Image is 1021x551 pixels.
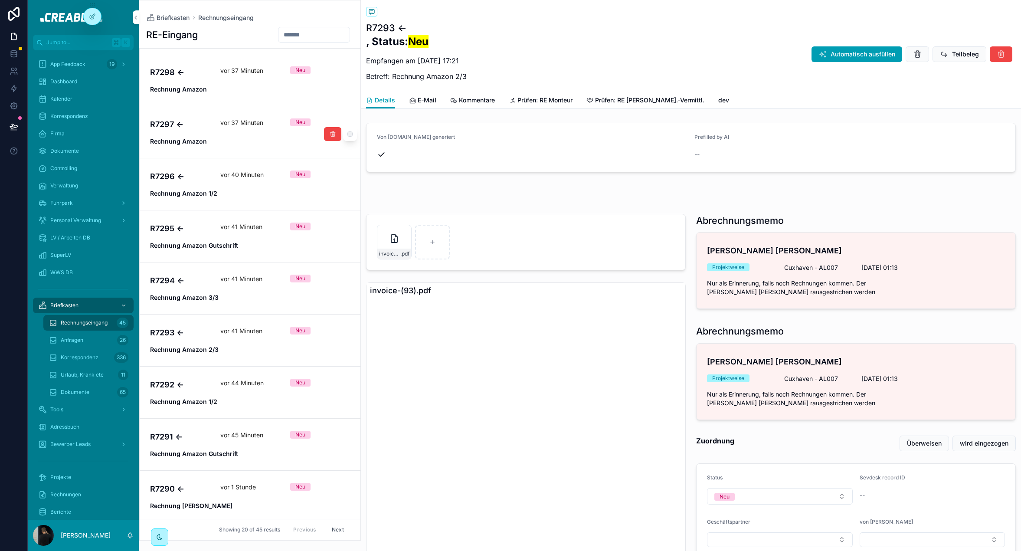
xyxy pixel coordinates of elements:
div: Neu [295,223,305,230]
div: invoice-(93).pdf [367,283,685,298]
a: Anfragen26 [43,332,134,348]
div: 11 [118,370,128,380]
span: Kalender [50,95,72,102]
span: Anfragen [61,337,83,344]
button: wird eingezogen [952,436,1016,451]
h4: R7291 ← [150,431,210,443]
div: scrollable content [28,50,139,520]
div: Neu [295,275,305,282]
a: Projekte [33,469,134,485]
h2: , Status: [366,34,467,49]
h4: [PERSON_NAME] [PERSON_NAME] [707,356,1005,367]
p: vor 44 Minuten [220,379,264,387]
span: [DATE] 01:13 [861,263,928,272]
p: vor 1 Stunde [220,483,256,492]
div: Neu [295,431,305,439]
span: Verwaltung [50,182,78,189]
span: Bewerber Leads [50,441,91,448]
p: vor 37 Minuten [220,66,263,75]
a: Kalender [33,91,134,107]
a: WWS DB [33,265,134,280]
a: Prüfen: RE Monteur [509,92,573,110]
h4: R7292 ← [150,379,210,390]
a: Tools [33,402,134,417]
span: Prüfen: RE Monteur [517,96,573,105]
button: Select Button [860,532,1005,547]
a: Rechnungseingang [198,13,254,22]
p: vor 37 Minuten [220,118,263,127]
a: dev [718,92,729,110]
span: Geschäftspartner [707,518,750,525]
h4: R7293 ← [150,327,210,338]
span: Showing 20 of 45 results [219,526,280,533]
a: Firma [33,126,134,141]
a: SuperLV [33,247,134,263]
div: Projektweise [712,374,744,382]
div: Neu [295,118,305,126]
a: Kommentare [450,92,495,110]
p: vor 41 Minuten [220,223,262,231]
a: E-Mail [409,92,436,110]
strong: Rechnung Amazon 1/2 [150,398,217,405]
div: 19 [107,59,117,69]
span: Jump to... [46,39,108,46]
button: Select Button [707,532,853,547]
h4: R7298 ← [150,66,210,78]
span: Urlaub, Krank etc [61,371,104,378]
h4: R7290 ← [150,483,210,495]
h1: Abrechnungsmemo [696,214,784,227]
a: R7295 ←vor 41 MinutenNeuRechnung Amazon Gutschrift [140,210,360,262]
a: Korrespondenz [33,108,134,124]
span: Controlling [50,165,77,172]
a: Dokumente65 [43,384,134,400]
span: dev [718,96,729,105]
button: Automatisch ausfüllen [812,46,902,62]
div: Neu [295,379,305,387]
span: Briefkasten [50,302,79,309]
a: R7297 ←vor 37 MinutenNeuRechnung Amazon [140,106,360,158]
div: Neu [720,493,730,501]
strong: Rechnung Amazon 3/3 [150,294,219,301]
a: Briefkasten [33,298,134,313]
span: Berichte [50,508,71,515]
span: Cuxhaven - AL007 [784,374,851,383]
span: Dokumente [61,389,89,396]
span: Rechnungseingang [61,319,108,326]
span: Prüfen: RE [PERSON_NAME].-Vermittl. [595,96,704,105]
button: Jump to...K [33,35,134,50]
strong: Rechnung Amazon [150,138,207,145]
span: Personal Verwaltung [50,217,101,224]
a: Rechnungseingang45 [43,315,134,331]
div: 336 [114,352,128,363]
a: Korrespondenz336 [43,350,134,365]
a: Details [366,92,395,109]
span: wird eingezogen [960,439,1008,448]
span: Details [375,96,395,105]
h4: R7296 ← [150,171,210,182]
a: Adressbuch [33,419,134,435]
span: Briefkasten [157,13,190,22]
a: Dokumente [33,143,134,159]
a: Dashboard [33,74,134,89]
a: Urlaub, Krank etc11 [43,367,134,383]
img: App logo [34,10,132,24]
strong: Zuordnung [696,436,734,446]
a: Rechnungen [33,487,134,502]
span: Teilbeleg [952,50,979,59]
a: Berichte [33,504,134,520]
a: R7294 ←vor 41 MinutenNeuRechnung Amazon 3/3 [140,262,360,315]
a: Briefkasten [146,13,190,22]
span: SuperLV [50,252,71,259]
span: Nur als Erinnerung, falls noch Rechnungen kommen. Der [PERSON_NAME] [PERSON_NAME] rausgestrichen ... [707,390,1005,407]
a: Bewerber Leads [33,436,134,452]
h4: [PERSON_NAME] [PERSON_NAME] [707,245,1005,256]
span: E-Mail [418,96,436,105]
span: Automatisch ausfüllen [831,50,895,59]
button: Teilbeleg [933,46,986,62]
span: Status [707,474,723,481]
strong: Rechnung Amazon [150,85,207,93]
a: Personal Verwaltung [33,213,134,228]
span: Tools [50,406,63,413]
h4: R7295 ← [150,223,210,234]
